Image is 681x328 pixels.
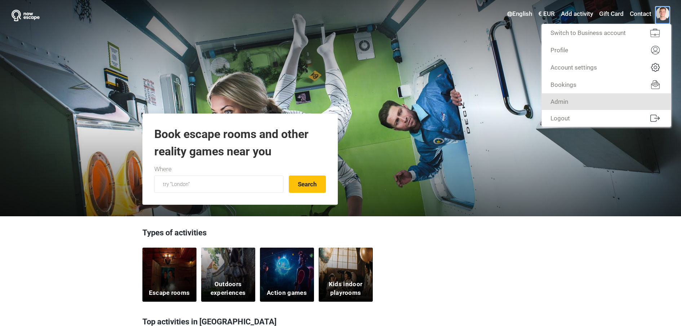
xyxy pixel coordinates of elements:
[201,248,255,302] a: Outdoors experiences
[289,176,326,193] button: Search
[542,41,671,59] a: Profile
[542,76,671,93] a: Bookings
[154,176,283,193] input: try “London”
[149,289,190,297] h5: Escape rooms
[628,8,653,21] a: Contact
[319,248,373,302] a: Kids indoor playrooms
[542,59,671,76] a: Account settings
[323,280,368,297] h5: Kids indoor playrooms
[542,110,671,127] a: Logout
[154,125,326,160] h1: Book escape rooms and other reality games near you
[542,93,671,110] a: Admin
[559,8,595,21] a: Add activity
[267,289,307,297] h5: Action games
[260,248,314,302] a: Action games
[651,63,660,72] img: Account settings
[12,10,40,21] img: Nowescape logo
[536,8,557,21] a: € EUR
[507,12,512,17] img: English
[142,227,539,242] h3: Types of activities
[205,280,251,297] h5: Outdoors experiences
[154,165,172,174] label: Where
[542,24,671,41] a: Switch to Business account
[142,248,196,302] a: Escape rooms
[505,8,534,21] a: English
[597,8,625,21] a: Gift Card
